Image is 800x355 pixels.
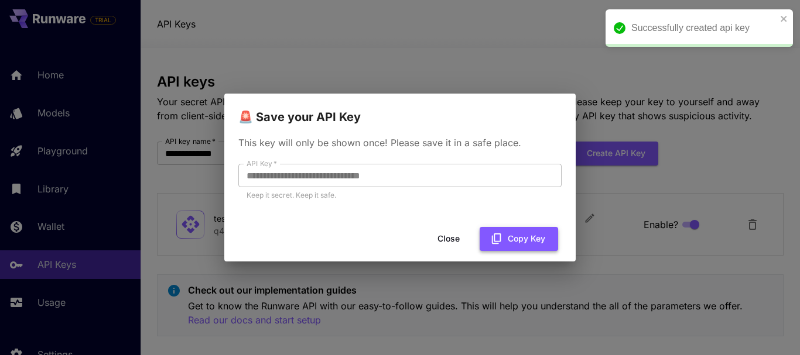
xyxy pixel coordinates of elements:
button: Close [422,227,475,251]
button: close [780,14,788,23]
p: Keep it secret. Keep it safe. [247,189,553,201]
div: Successfully created api key [631,21,777,35]
h2: 🚨 Save your API Key [224,94,576,126]
button: Copy Key [480,227,558,251]
label: API Key [247,158,277,168]
p: This key will only be shown once! Please save it in a safe place. [238,136,562,150]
